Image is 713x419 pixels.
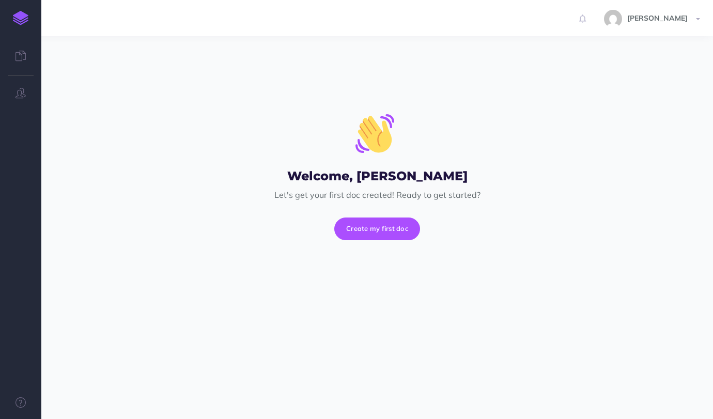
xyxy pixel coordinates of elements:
p: Let's get your first doc created! Ready to get started? [186,189,568,202]
span: [PERSON_NAME] [622,13,693,23]
img: 938fd8ea9af3d0df5552fa1d1e5ba679.jpg [604,10,622,28]
img: icon-waving-hand.svg [355,114,394,153]
button: Create my first doc [334,218,420,240]
img: logo-mark.svg [13,11,28,25]
h3: Welcome, [PERSON_NAME] [186,169,568,183]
